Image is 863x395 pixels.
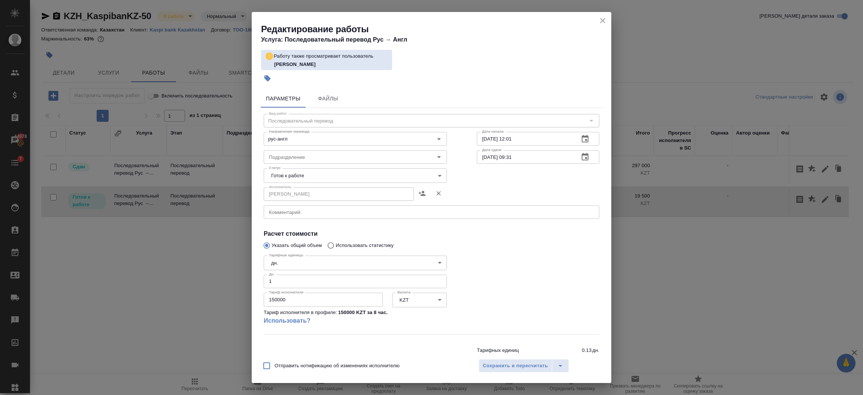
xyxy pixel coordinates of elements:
div: Готов к работе [264,168,447,183]
button: Добавить тэг [259,70,276,87]
p: дн. [592,347,599,354]
h4: Услуга: Последовательный перевод Рус → Англ [261,35,611,44]
button: Удалить [430,184,447,202]
button: Сохранить и пересчитать [479,359,552,373]
b: [PERSON_NAME] [274,61,316,67]
h4: Расчет стоимости [264,229,599,238]
div: KZT [392,293,447,307]
p: 150000 KZT за 8 час . [338,309,388,316]
h2: Редактирование работы [261,23,611,35]
button: Готов к работе [269,172,306,179]
button: Назначить [414,184,430,202]
p: Тарифных единиц [477,347,519,354]
button: Open [434,134,444,144]
p: Федотова Ирина [274,61,388,68]
span: Файлы [310,94,346,103]
button: KZT [397,297,411,303]
button: close [597,15,608,26]
p: 0.13 [582,347,591,354]
span: Отправить нотификацию об изменениях исполнителю [275,362,400,370]
div: split button [479,359,569,373]
p: Работу также просматривает пользователь [274,52,373,60]
span: Параметры [265,94,301,103]
div: дн. [264,256,447,270]
button: Open [434,152,444,162]
button: дн. [269,260,280,266]
span: Сохранить и пересчитать [483,362,548,370]
p: Тариф исполнителя в профиле: [264,309,337,316]
a: Использовать? [264,316,447,325]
